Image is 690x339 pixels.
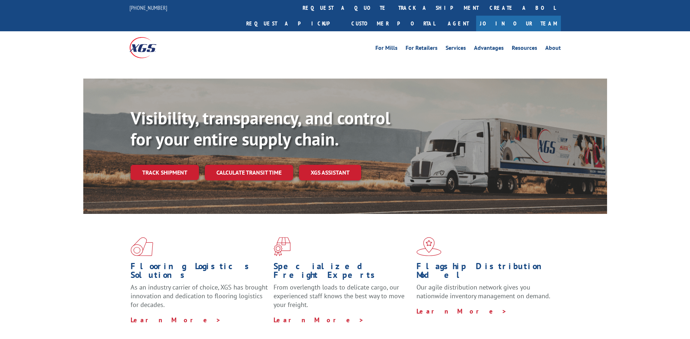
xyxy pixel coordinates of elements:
[131,237,153,256] img: xgs-icon-total-supply-chain-intelligence-red
[274,283,411,315] p: From overlength loads to delicate cargo, our experienced staff knows the best way to move your fr...
[416,237,442,256] img: xgs-icon-flagship-distribution-model-red
[416,283,550,300] span: Our agile distribution network gives you nationwide inventory management on demand.
[416,262,554,283] h1: Flagship Distribution Model
[299,165,361,180] a: XGS ASSISTANT
[274,262,411,283] h1: Specialized Freight Experts
[406,45,438,53] a: For Retailers
[131,283,268,309] span: As an industry carrier of choice, XGS has brought innovation and dedication to flooring logistics...
[440,16,476,31] a: Agent
[346,16,440,31] a: Customer Portal
[241,16,346,31] a: Request a pickup
[474,45,504,53] a: Advantages
[131,262,268,283] h1: Flooring Logistics Solutions
[476,16,561,31] a: Join Our Team
[129,4,167,11] a: [PHONE_NUMBER]
[131,316,221,324] a: Learn More >
[205,165,293,180] a: Calculate transit time
[274,316,364,324] a: Learn More >
[274,237,291,256] img: xgs-icon-focused-on-flooring-red
[446,45,466,53] a: Services
[416,307,507,315] a: Learn More >
[131,165,199,180] a: Track shipment
[131,107,390,150] b: Visibility, transparency, and control for your entire supply chain.
[375,45,398,53] a: For Mills
[512,45,537,53] a: Resources
[545,45,561,53] a: About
